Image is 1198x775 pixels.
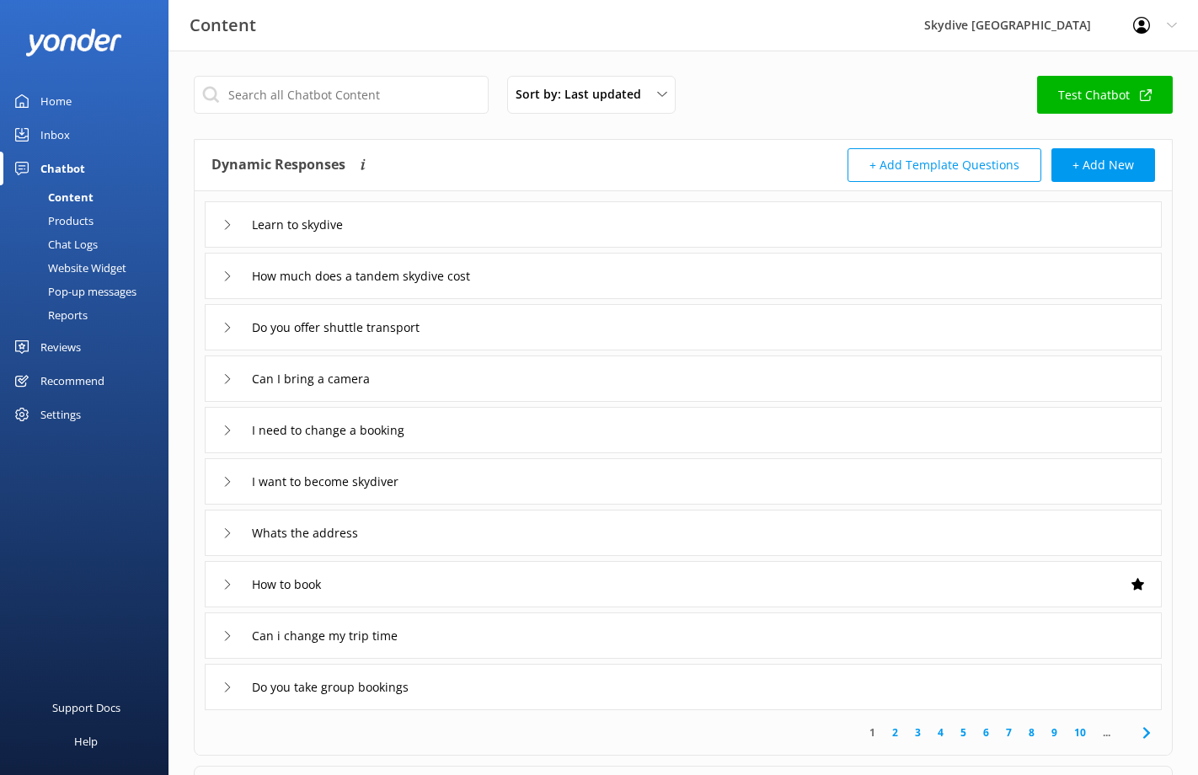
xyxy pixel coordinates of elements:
div: Chatbot [40,152,85,185]
a: 10 [1066,724,1094,740]
h4: Dynamic Responses [211,148,345,182]
a: 4 [929,724,952,740]
div: Support Docs [52,691,120,724]
a: 7 [997,724,1020,740]
div: Content [10,185,94,209]
img: yonder-white-logo.png [25,29,122,56]
div: Reports [10,303,88,327]
div: Inbox [40,118,70,152]
h3: Content [190,12,256,39]
a: Chat Logs [10,232,168,256]
a: 1 [861,724,884,740]
div: Recommend [40,364,104,398]
span: Sort by: Last updated [516,85,651,104]
div: Settings [40,398,81,431]
div: Help [74,724,98,758]
a: Reports [10,303,168,327]
a: 6 [975,724,997,740]
a: 3 [907,724,929,740]
div: Pop-up messages [10,280,136,303]
input: Search all Chatbot Content [194,76,489,114]
a: Website Widget [10,256,168,280]
a: 2 [884,724,907,740]
a: Content [10,185,168,209]
button: + Add New [1051,148,1155,182]
div: Website Widget [10,256,126,280]
button: + Add Template Questions [848,148,1041,182]
a: Pop-up messages [10,280,168,303]
div: Chat Logs [10,232,98,256]
span: ... [1094,724,1119,740]
a: 8 [1020,724,1043,740]
a: Test Chatbot [1037,76,1173,114]
a: 9 [1043,724,1066,740]
div: Home [40,84,72,118]
div: Reviews [40,330,81,364]
div: Products [10,209,94,232]
a: Products [10,209,168,232]
a: 5 [952,724,975,740]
